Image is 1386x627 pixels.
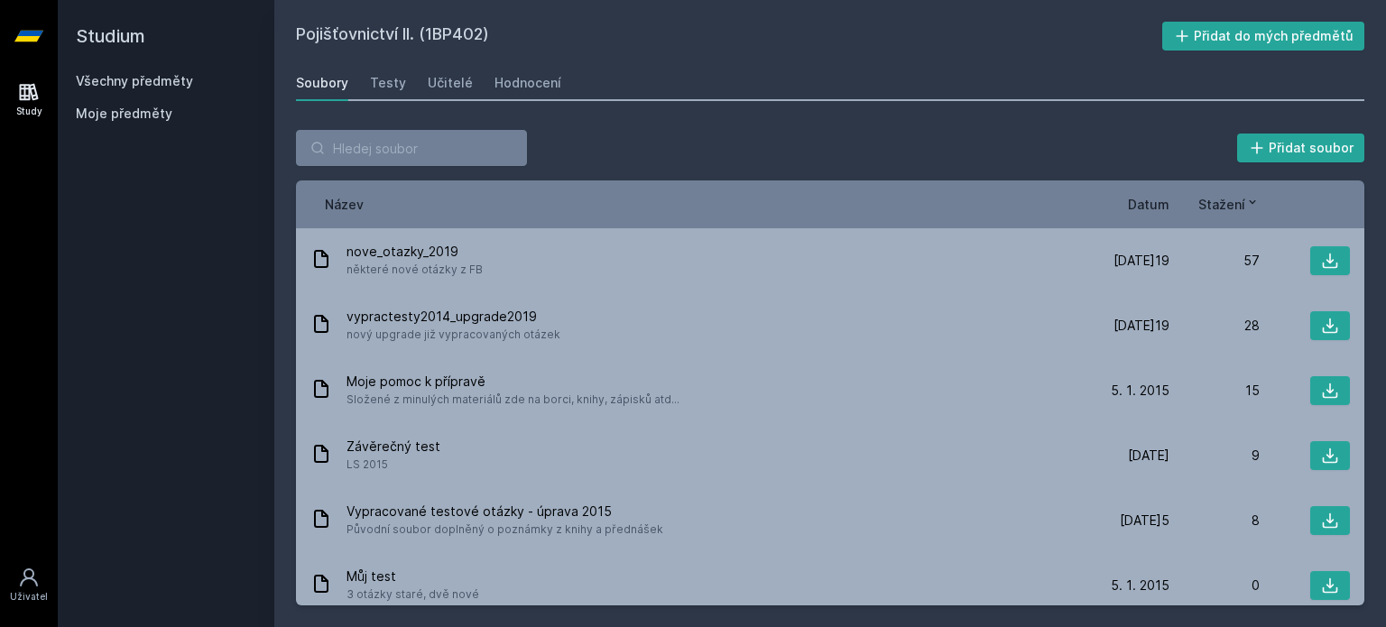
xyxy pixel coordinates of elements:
div: Study [16,105,42,118]
span: Můj test [346,567,479,586]
span: Stažení [1198,195,1245,214]
div: 9 [1169,447,1260,465]
span: LS 2015 [346,456,440,474]
a: Hodnocení [494,65,561,101]
button: Datum [1128,195,1169,214]
span: Složené z minulých materiálů zde na borci, knihy, zápisků atd... [346,391,679,409]
span: nove_otazky_2019 [346,243,483,261]
span: [DATE]19 [1113,252,1169,270]
span: [DATE]5 [1120,512,1169,530]
a: Uživatel [4,558,54,613]
span: [DATE] [1128,447,1169,465]
div: 8 [1169,512,1260,530]
span: Moje předměty [76,105,172,123]
a: Soubory [296,65,348,101]
span: Vypracované testové otázky - úprava 2015 [346,503,663,521]
input: Hledej soubor [296,130,527,166]
div: Učitelé [428,74,473,92]
h2: Pojišťovnictví II. (1BP402) [296,22,1162,51]
span: Závěrečný test [346,438,440,456]
span: 5. 1. 2015 [1111,382,1169,400]
span: [DATE]19 [1113,317,1169,335]
a: Testy [370,65,406,101]
div: Hodnocení [494,74,561,92]
div: Uživatel [10,590,48,604]
div: 0 [1169,576,1260,595]
div: 28 [1169,317,1260,335]
a: Study [4,72,54,127]
span: některé nové otázky z FB [346,261,483,279]
span: 3 otázky staré, dvě nové [346,586,479,604]
div: Testy [370,74,406,92]
span: nový upgrade již vypracovaných otázek [346,326,560,344]
button: Přidat soubor [1237,134,1365,162]
div: Soubory [296,74,348,92]
div: 15 [1169,382,1260,400]
span: vypractesty2014_upgrade2019 [346,308,560,326]
div: 57 [1169,252,1260,270]
span: 5. 1. 2015 [1111,576,1169,595]
button: Stažení [1198,195,1260,214]
a: Učitelé [428,65,473,101]
button: Přidat do mých předmětů [1162,22,1365,51]
button: Název [325,195,364,214]
span: Původní soubor doplněný o poznámky z knihy a přednášek [346,521,663,539]
a: Všechny předměty [76,73,193,88]
span: Moje pomoc k přípravě [346,373,679,391]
